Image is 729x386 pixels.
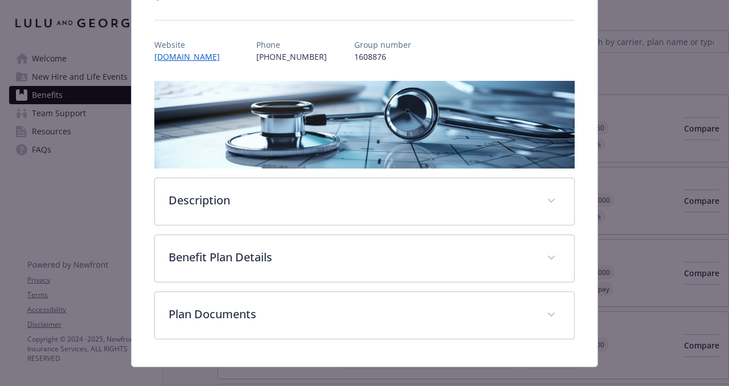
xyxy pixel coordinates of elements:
[155,235,574,282] div: Benefit Plan Details
[154,81,574,169] img: banner
[169,306,533,323] p: Plan Documents
[169,192,533,209] p: Description
[256,39,327,51] p: Phone
[256,51,327,63] p: [PHONE_NUMBER]
[154,51,229,62] a: [DOMAIN_NAME]
[169,249,533,266] p: Benefit Plan Details
[155,178,574,225] div: Description
[154,39,229,51] p: Website
[354,39,411,51] p: Group number
[354,51,411,63] p: 1608876
[155,292,574,339] div: Plan Documents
